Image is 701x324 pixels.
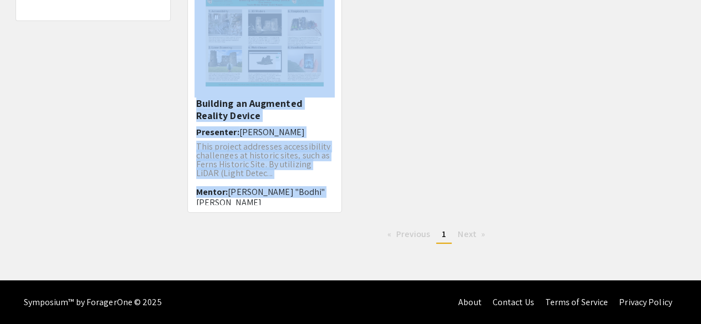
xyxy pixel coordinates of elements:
[619,296,672,308] a: Privacy Policy
[196,186,325,208] span: [PERSON_NAME] "Bodhi" [PERSON_NAME]
[196,142,334,178] p: This project addresses accessibility challenges at historic sites, such as Ferns Historic Site. B...
[196,97,334,121] h5: Building an Augmented Reality Device
[458,296,482,308] a: About
[239,126,305,138] span: [PERSON_NAME]
[545,296,608,308] a: Terms of Service
[442,228,446,240] span: 1
[396,228,430,240] span: Previous
[196,186,228,198] span: Mentor:
[187,226,686,244] ul: Pagination
[458,228,476,240] span: Next
[196,127,334,137] h6: Presenter:
[492,296,534,308] a: Contact Us
[8,274,47,316] iframe: Chat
